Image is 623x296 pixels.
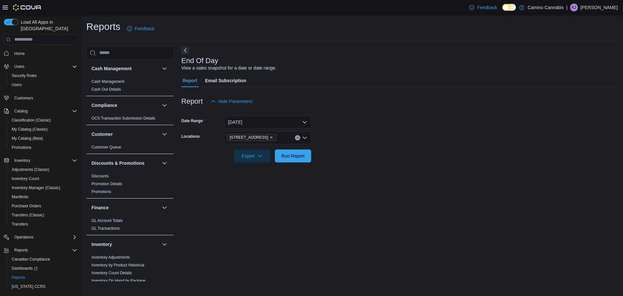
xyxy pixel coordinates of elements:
span: GL Transactions [92,226,120,231]
button: Cash Management [161,65,168,72]
button: Catalog [1,107,80,116]
span: Users [12,82,22,87]
p: [PERSON_NAME] [580,4,618,11]
button: Compliance [161,101,168,109]
span: My Catalog (Classic) [9,125,77,133]
a: Customers [12,94,36,102]
span: Security Roles [12,73,37,78]
button: Operations [1,233,80,242]
h3: Finance [92,204,109,211]
button: Catalog [12,107,30,115]
p: | [566,4,568,11]
button: Transfers (Classic) [6,211,80,220]
span: Reports [12,246,77,254]
span: Transfers (Classic) [9,211,77,219]
button: Export [234,149,270,162]
a: Users [9,81,24,89]
span: My Catalog (Beta) [12,136,43,141]
span: Email Subscription [205,74,246,87]
a: Cash Out Details [92,87,121,92]
div: Finance [86,217,174,235]
button: Classification (Classic) [6,116,80,125]
button: Reports [1,246,80,255]
button: Customers [1,93,80,103]
a: OCS Transaction Submission Details [92,116,155,121]
span: Operations [12,233,77,241]
span: Inventory by Product Historical [92,263,144,268]
button: Inventory Manager (Classic) [6,183,80,192]
span: Transfers [12,222,28,227]
span: Inventory Count Details [92,270,132,276]
a: Transfers [9,220,31,228]
span: Reports [12,275,25,280]
button: [DATE] [224,116,311,129]
button: Manifests [6,192,80,201]
button: Discounts & Promotions [161,159,168,167]
button: Remove 7291 Fraser St. from selection in this group [269,135,273,139]
span: Users [9,81,77,89]
h1: Reports [86,20,120,33]
span: Discounts [92,174,109,179]
a: Inventory On Hand by Package [92,278,146,283]
span: Feedback [477,4,497,11]
button: Run Report [275,149,311,162]
span: Feedback [135,25,154,32]
span: Inventory Manager (Classic) [9,184,77,192]
button: Inventory [92,241,159,248]
span: Reports [9,274,77,281]
a: Dashboards [9,264,40,272]
span: Catalog [14,109,28,114]
span: Report [183,74,197,87]
button: [US_STATE] CCRS [6,282,80,291]
span: Hide Parameters [218,98,252,105]
span: 7291 Fraser St. [227,134,276,141]
button: Cash Management [92,65,159,72]
a: Purchase Orders [9,202,44,210]
button: Home [1,49,80,58]
button: Clear input [295,135,300,140]
span: Catalog [12,107,77,115]
span: Promotion Details [92,181,122,187]
a: Inventory by Product Historical [92,263,144,267]
label: Date Range [181,118,204,123]
button: My Catalog (Beta) [6,134,80,143]
span: Inventory [14,158,30,163]
button: Transfers [6,220,80,229]
button: Adjustments (Classic) [6,165,80,174]
h3: Customer [92,131,113,137]
span: Promotions [9,144,77,151]
div: Customer [86,143,174,154]
span: Users [14,64,24,69]
span: Operations [14,235,33,240]
a: Transfers (Classic) [9,211,47,219]
button: Hide Parameters [208,95,255,108]
span: Cash Management [92,79,124,84]
a: Feedback [124,22,157,35]
span: Canadian Compliance [9,255,77,263]
p: Camino Cannabis [528,4,564,11]
button: Inventory [161,240,168,248]
span: Transfers (Classic) [12,212,44,218]
button: Customer [92,131,159,137]
span: Washington CCRS [9,283,77,290]
a: Customer Queue [92,145,121,149]
a: GL Account Totals [92,218,123,223]
span: My Catalog (Classic) [12,127,48,132]
button: Open list of options [302,135,307,140]
a: Promotions [9,144,34,151]
a: Home [12,50,27,58]
div: View a sales snapshot for a date or date range. [181,65,276,71]
a: Classification (Classic) [9,116,54,124]
span: Inventory [12,157,77,164]
span: Classification (Classic) [12,118,51,123]
span: Promotions [12,145,31,150]
a: Dashboards [6,264,80,273]
button: Operations [12,233,36,241]
span: Customers [12,94,77,102]
span: Inventory Manager (Classic) [12,185,60,190]
a: Feedback [467,1,499,14]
